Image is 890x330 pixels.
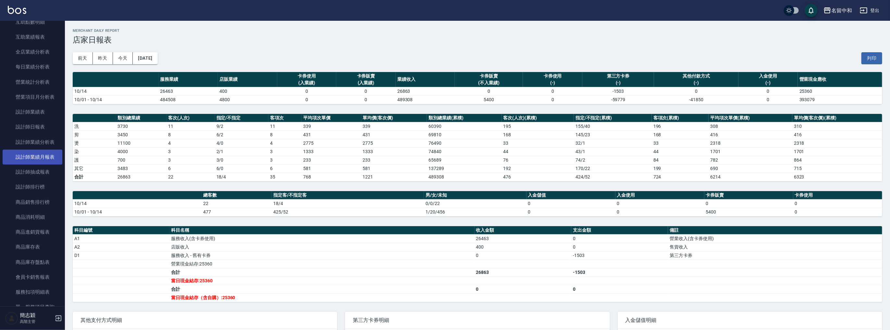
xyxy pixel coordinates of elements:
table: a dense table [73,114,882,181]
button: 列印 [861,52,882,64]
td: 308 [709,122,792,130]
td: 0 [336,87,396,95]
td: 5400 [455,95,523,104]
table: a dense table [73,191,882,216]
a: 設計師業績分析表 [3,135,62,150]
h5: 簡志穎 [20,312,53,319]
a: 營業項目月分析表 [3,90,62,104]
td: 32 / 1 [574,139,652,147]
td: 1701 [709,147,792,156]
td: 0 [571,285,668,293]
td: 10/14 [73,199,202,208]
td: 0 [615,199,704,208]
td: 768 [302,173,361,181]
a: 每日業績分析表 [3,59,62,74]
a: 會員卡銷售報表 [3,270,62,285]
td: 424/52 [574,173,652,181]
a: 商品消耗明細 [3,210,62,225]
td: 2775 [361,139,427,147]
td: 0 [654,87,738,95]
td: 431 [302,130,361,139]
th: 入金儲值 [526,191,615,200]
th: 指定客/不指定客 [272,191,424,200]
td: 0 [615,208,704,216]
td: 5400 [704,208,793,216]
td: 3450 [116,130,167,139]
div: 卡券使用 [279,73,335,79]
td: 22 [167,173,215,181]
td: 33 [502,139,574,147]
td: 6 [167,164,215,173]
td: 6214 [709,173,792,181]
th: 客次(人次) [167,114,215,122]
div: 其他付款方式 [656,73,737,79]
td: 8 [268,130,302,139]
th: 平均項次單價 [302,114,361,122]
p: 高階主管 [20,319,53,324]
td: 416 [792,130,882,139]
td: 剪 [73,130,116,139]
td: 26863 [475,268,571,276]
td: 11 [268,122,302,130]
td: 8 [167,130,215,139]
td: A1 [73,234,169,243]
a: 商品庫存表 [3,239,62,254]
div: 第三方卡券 [584,73,652,79]
td: -41850 [654,95,738,104]
td: 425/52 [272,208,424,216]
td: 233 [302,156,361,164]
td: 3 [167,156,215,164]
td: 0/0/22 [424,199,526,208]
td: 0 [475,251,571,260]
td: 22 [202,199,272,208]
a: 設計師業績月報表 [3,150,62,165]
div: (不入業績) [456,79,521,86]
span: 入金儲值明細 [625,317,874,324]
td: 339 [361,122,427,130]
th: 備註 [668,226,882,235]
td: -1503 [582,87,654,95]
th: 客項次(累積) [652,114,709,122]
td: 9 / 2 [215,122,269,130]
td: 489308 [396,95,455,104]
td: 393079 [798,95,882,104]
div: (-) [525,79,581,86]
a: 商品銷售排行榜 [3,195,62,210]
td: 4 [167,139,215,147]
td: 6 [268,164,302,173]
td: 168 [502,130,574,139]
td: 18/4 [215,173,269,181]
td: 26463 [159,87,218,95]
table: a dense table [73,226,882,302]
td: 0 [455,87,523,95]
td: 10/01 - 10/14 [73,208,202,216]
td: 60390 [427,122,501,130]
td: 2318 [792,139,882,147]
a: 單一服務項目查詢 [3,299,62,314]
th: 單均價(客次價) [361,114,427,122]
th: 平均項次單價(累積) [709,114,792,122]
td: D1 [73,251,169,260]
td: 合計 [169,285,474,293]
td: 2 / 1 [215,147,269,156]
td: 2318 [709,139,792,147]
button: save [805,4,818,17]
td: 25360 [798,87,882,95]
td: 0 [523,95,582,104]
th: 收入金額 [475,226,571,235]
td: 合計 [73,173,116,181]
td: 74840 [427,147,501,156]
img: Person [5,312,18,325]
td: 476 [502,173,574,181]
div: 卡券販賣 [338,73,394,79]
th: 指定/不指定 [215,114,269,122]
td: 69810 [427,130,501,139]
td: 1701 [792,147,882,156]
th: 客項次 [268,114,302,122]
th: 入金使用 [615,191,704,200]
th: 總客數 [202,191,272,200]
td: 199 [652,164,709,173]
td: 1333 [361,147,427,156]
td: 35 [268,173,302,181]
td: 0 [277,87,337,95]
